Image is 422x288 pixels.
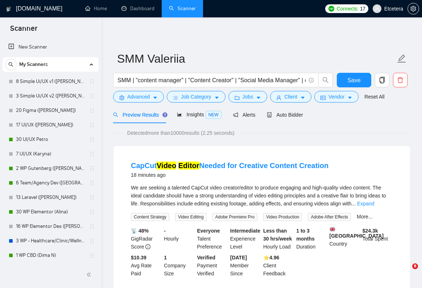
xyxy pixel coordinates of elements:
div: Talent Preference [196,227,229,251]
button: settingAdvancedcaret-down [113,91,164,103]
iframe: Intercom live chat [397,263,415,281]
span: search [319,77,332,83]
div: Duration [295,227,328,251]
span: copy [375,77,389,83]
b: [DATE] [230,255,247,260]
span: Insights [177,112,221,117]
img: 🇬🇧 [330,227,335,232]
div: Payment Verified [196,254,229,277]
span: notification [233,112,238,117]
span: Content Strategy [131,213,169,221]
a: 16 WP Elementor Des ([PERSON_NAME]) [16,219,85,234]
a: 20 Figma ([PERSON_NAME]) [16,103,85,118]
span: caret-down [300,95,305,100]
span: idcard [320,95,326,100]
span: holder [89,108,95,113]
span: Video Editing [175,213,207,221]
a: New Scanner [8,40,93,54]
span: Auto Bidder [267,112,303,118]
div: Avg Rate Paid [129,254,162,277]
input: Search Freelance Jobs... [117,76,306,85]
span: Alerts [233,112,256,118]
span: holder [89,122,95,128]
span: NEW [206,111,222,119]
span: We are seeking a talented CapCut video creator/editor to produce engaging and high-quality video ... [131,185,386,206]
a: Expand [357,201,374,206]
span: folder [235,95,240,100]
a: 1 WP CBD (Dima N) [16,248,85,263]
a: 13 Laravel ([PERSON_NAME]) [16,190,85,205]
span: user [375,6,380,11]
span: Preview Results [113,112,165,118]
a: 6 Team/Agency Dev ([GEOGRAPHIC_DATA]) [16,176,85,190]
mark: Editor [178,162,199,170]
span: search [113,112,118,117]
button: search [318,73,333,87]
span: delete [393,77,407,83]
a: setting [407,6,419,12]
b: $10.39 [131,255,146,260]
a: homeHome [85,5,107,12]
span: user [276,95,281,100]
span: Adobe After Effects [308,213,351,221]
div: 18 minutes ago [131,171,328,179]
span: info-circle [309,78,314,83]
img: upwork-logo.png [328,6,334,12]
li: New Scanner [3,40,99,54]
button: folderJobscaret-down [228,91,268,103]
span: Save [347,76,360,85]
a: 3 Simple Ui/UX v2 ([PERSON_NAME]) [16,89,85,103]
b: 1 [164,255,167,260]
b: [GEOGRAPHIC_DATA] [330,227,384,239]
div: We are seeking a talented CapCut video creator/editor to produce engaging and high-quality video ... [131,184,393,208]
button: search [5,59,17,70]
span: Advanced [127,93,150,101]
span: holder [89,209,95,215]
button: barsJob Categorycaret-down [167,91,225,103]
span: setting [119,95,124,100]
span: holder [89,238,95,244]
div: GigRadar Score [129,227,162,251]
a: dashboardDashboard [121,5,154,12]
b: Verified [197,255,216,260]
span: Connects: [337,5,359,13]
span: double-left [86,271,94,278]
button: Save [337,73,371,87]
span: info-circle [145,244,150,249]
b: - [164,228,166,234]
span: holder [89,252,95,258]
span: Video Production [263,213,302,221]
a: 2 WP Gutenberg ([PERSON_NAME] Br) [16,161,85,176]
span: Job Category [181,93,211,101]
div: Member Since [229,254,262,277]
a: 3 WP - Healthcare/Clinic/Wellness/Beauty (Dima N) [16,234,85,248]
span: edit [397,54,406,63]
b: ⭐️ 4.96 [263,255,279,260]
div: Hourly [162,227,195,251]
span: bars [173,95,178,100]
span: 17 [360,5,365,13]
span: holder [89,166,95,171]
div: Company Size [162,254,195,277]
a: Reset All [364,93,384,101]
span: caret-down [214,95,219,100]
a: 30 WP Elementor (Alina) [16,205,85,219]
span: holder [89,180,95,186]
span: 8 [412,263,418,269]
a: More... [357,214,373,220]
b: 1 to 3 months [296,228,315,242]
span: Vendor [328,93,344,101]
span: caret-down [256,95,261,100]
span: holder [89,151,95,157]
span: setting [408,6,419,12]
a: 7 UI/UX (Karyna) [16,147,85,161]
span: holder [89,224,95,229]
b: $ 24.3k [363,228,378,234]
span: Detected more than 10000 results (2.25 seconds) [122,129,240,137]
b: Intermediate [230,228,260,234]
button: idcardVendorcaret-down [314,91,359,103]
a: 17 UI/UX ([PERSON_NAME]) [16,118,85,132]
div: Country [328,227,361,251]
span: area-chart [177,112,182,117]
span: holder [89,93,95,99]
